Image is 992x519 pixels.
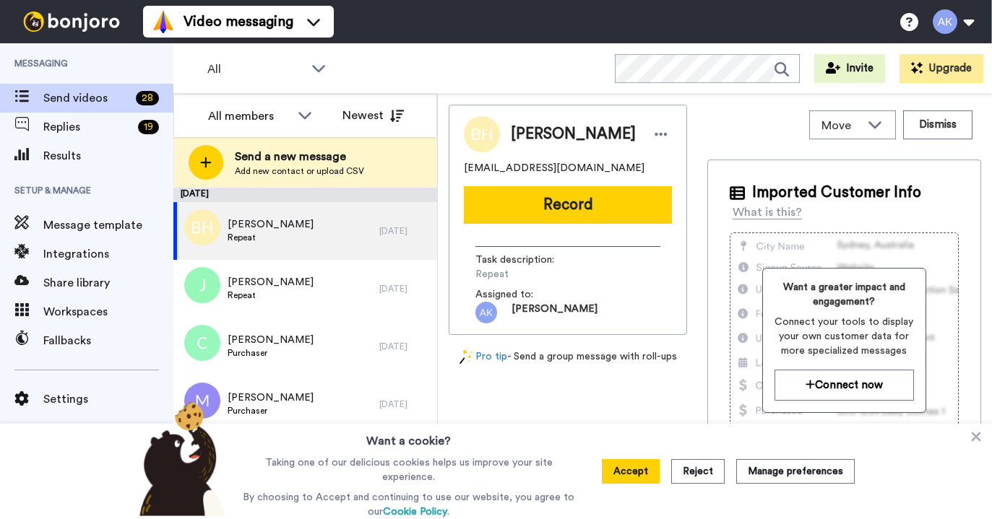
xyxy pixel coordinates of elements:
[475,287,577,302] span: Assigned to:
[512,302,598,323] span: [PERSON_NAME]
[184,383,220,419] img: m.png
[475,302,497,323] img: ca2c13f6-71ec-41ef-b505-bc19a14f62bb.png
[239,455,578,484] p: Taking one of our delicious cookies helps us improve your site experience.
[126,401,233,516] img: bear-with-cookie.png
[821,117,861,134] span: Move
[736,459,855,484] button: Manage preferences
[235,165,364,177] span: Add new contact or upload CSV
[903,110,972,139] button: Dismiss
[602,459,660,484] button: Accept
[208,108,290,125] div: All members
[184,209,220,245] img: bh.png
[464,161,644,175] span: [EMAIL_ADDRESS][DOMAIN_NAME]
[900,54,983,83] button: Upgrade
[460,349,473,365] img: magic-wand.svg
[239,490,578,519] p: By choosing to Accept and continuing to use our website, you agree to our .
[43,391,173,408] span: Settings
[379,341,430,352] div: [DATE]
[814,54,885,83] button: Invite
[184,325,220,361] img: c.png
[43,332,173,349] span: Fallbacks
[379,225,430,237] div: [DATE]
[228,333,314,347] span: [PERSON_NAME]
[228,405,314,416] span: Purchaser
[43,147,173,165] span: Results
[511,123,636,145] span: [PERSON_NAME]
[464,116,500,152] img: Image of Rebekah Hamed
[775,315,913,358] span: Connect your tools to display your own customer data for more specialized messages
[379,398,430,410] div: [DATE]
[43,217,173,234] span: Message template
[228,347,314,359] span: Purchaser
[136,91,159,105] div: 28
[379,283,430,295] div: [DATE]
[449,349,687,365] div: - Send a group message with roll-ups
[464,186,672,224] button: Record
[138,120,159,134] div: 19
[228,391,314,405] span: [PERSON_NAME]
[733,204,802,221] div: What is this?
[152,10,175,33] img: vm-color.svg
[775,280,913,309] span: Want a greater impact and engagement?
[173,188,437,202] div: [DATE]
[43,90,130,107] span: Send videos
[752,182,921,204] span: Imported Customer Info
[43,274,173,292] span: Share library
[460,349,507,365] a: Pro tip
[383,507,447,517] a: Cookie Policy
[43,118,132,136] span: Replies
[671,459,725,484] button: Reject
[235,148,364,165] span: Send a new message
[43,303,173,320] span: Workspaces
[184,267,220,303] img: j.png
[366,424,451,450] h3: Want a cookie?
[475,267,613,282] span: Repeat
[332,101,415,130] button: Newest
[228,232,314,243] span: Repeat
[207,61,304,78] span: All
[17,12,126,32] img: bj-logo-header-white.svg
[775,370,913,401] button: Connect now
[228,275,314,289] span: [PERSON_NAME]
[228,289,314,301] span: Repeat
[43,245,173,263] span: Integrations
[228,217,314,232] span: [PERSON_NAME]
[475,253,577,267] span: Task description :
[184,12,293,32] span: Video messaging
